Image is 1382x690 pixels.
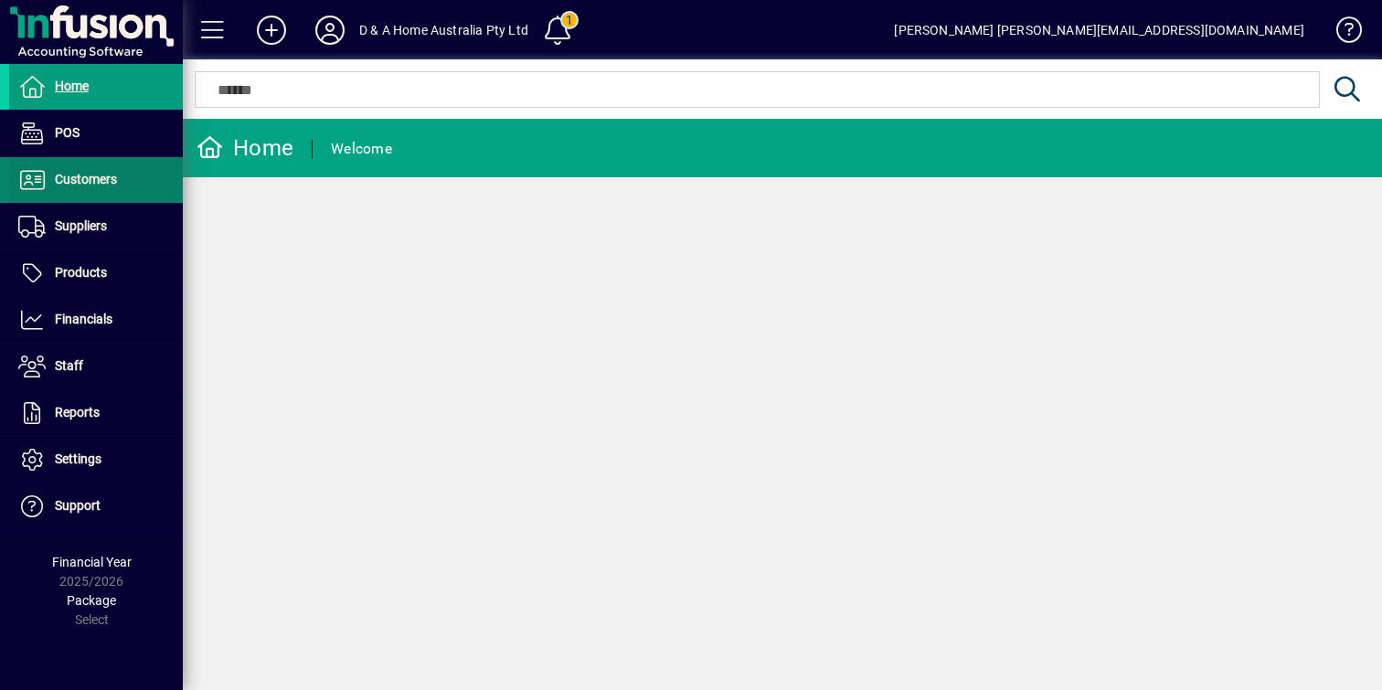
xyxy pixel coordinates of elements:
[1323,4,1359,63] a: Knowledge Base
[9,437,183,483] a: Settings
[55,358,83,373] span: Staff
[9,344,183,389] a: Staff
[331,134,392,164] div: Welcome
[9,483,183,529] a: Support
[9,250,183,296] a: Products
[55,172,117,186] span: Customers
[197,133,293,163] div: Home
[55,498,101,513] span: Support
[55,451,101,466] span: Settings
[52,555,132,569] span: Financial Year
[55,125,80,140] span: POS
[301,14,359,47] button: Profile
[55,265,107,280] span: Products
[55,312,112,326] span: Financials
[359,16,528,45] div: D & A Home Australia Pty Ltd
[9,204,183,249] a: Suppliers
[9,297,183,343] a: Financials
[55,405,100,419] span: Reports
[67,593,116,608] span: Package
[9,390,183,436] a: Reports
[894,16,1304,45] div: [PERSON_NAME] [PERSON_NAME][EMAIL_ADDRESS][DOMAIN_NAME]
[55,79,89,93] span: Home
[55,218,107,233] span: Suppliers
[9,157,183,203] a: Customers
[242,14,301,47] button: Add
[9,111,183,156] a: POS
